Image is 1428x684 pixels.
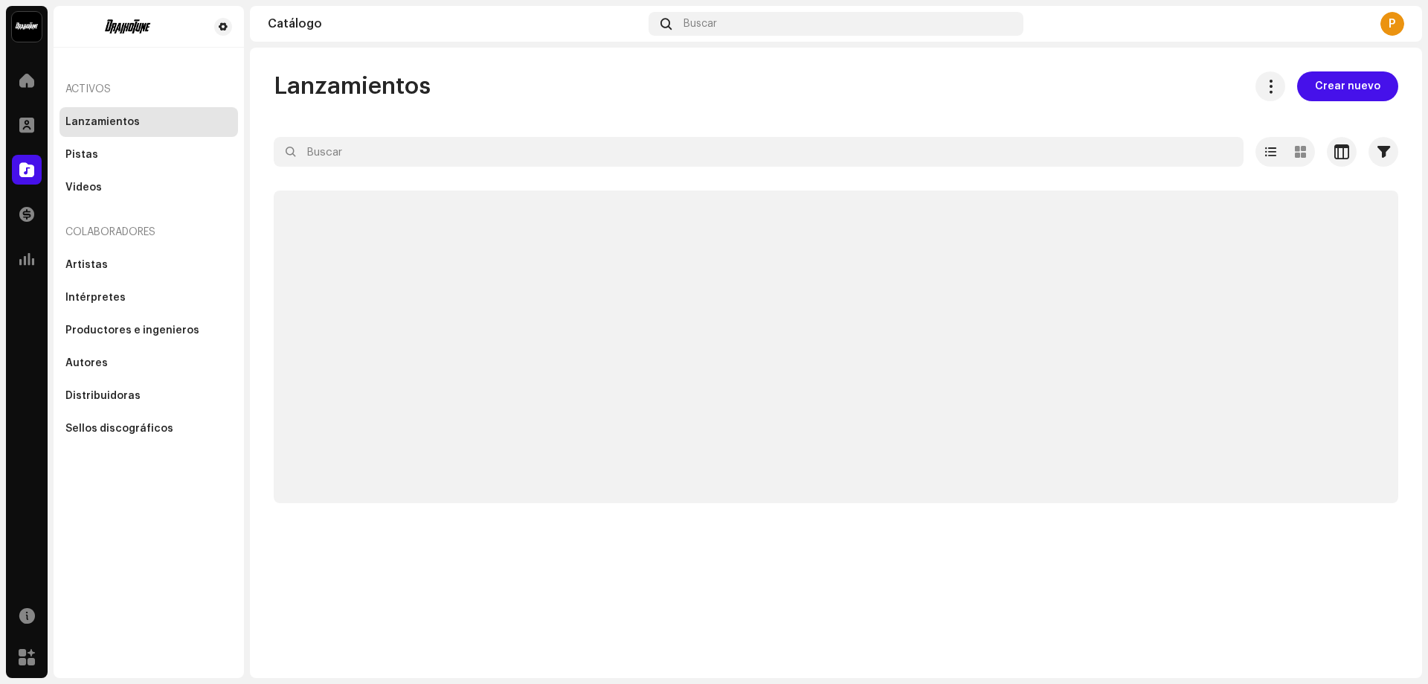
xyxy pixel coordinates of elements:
[1315,71,1380,101] span: Crear nuevo
[65,325,199,336] div: Productores e ingenieros
[59,71,238,107] re-a-nav-header: Activos
[59,173,238,202] re-m-nav-item: Videos
[274,137,1244,167] input: Buscar
[59,381,238,411] re-m-nav-item: Distribuidoras
[684,18,717,30] span: Buscar
[59,107,238,137] re-m-nav-item: Lanzamientos
[59,283,238,313] re-m-nav-item: Intérpretes
[59,316,238,345] re-m-nav-item: Productores e ingenieros
[12,12,42,42] img: 10370c6a-d0e2-4592-b8a2-38f444b0ca44
[59,214,238,250] re-a-nav-header: Colaboradores
[65,259,108,271] div: Artistas
[1380,12,1404,36] div: P
[65,18,190,36] img: fa294d24-6112-42a8-9831-6e0cd3b5fa40
[59,414,238,444] re-m-nav-item: Sellos discográficos
[268,18,643,30] div: Catálogo
[65,182,102,194] div: Videos
[65,423,173,435] div: Sellos discográficos
[65,357,108,369] div: Autores
[59,250,238,280] re-m-nav-item: Artistas
[59,348,238,378] re-m-nav-item: Autores
[65,116,140,128] div: Lanzamientos
[1297,71,1398,101] button: Crear nuevo
[59,140,238,170] re-m-nav-item: Pistas
[65,149,98,161] div: Pistas
[65,292,126,304] div: Intérpretes
[274,71,431,101] span: Lanzamientos
[65,390,141,402] div: Distribuidoras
